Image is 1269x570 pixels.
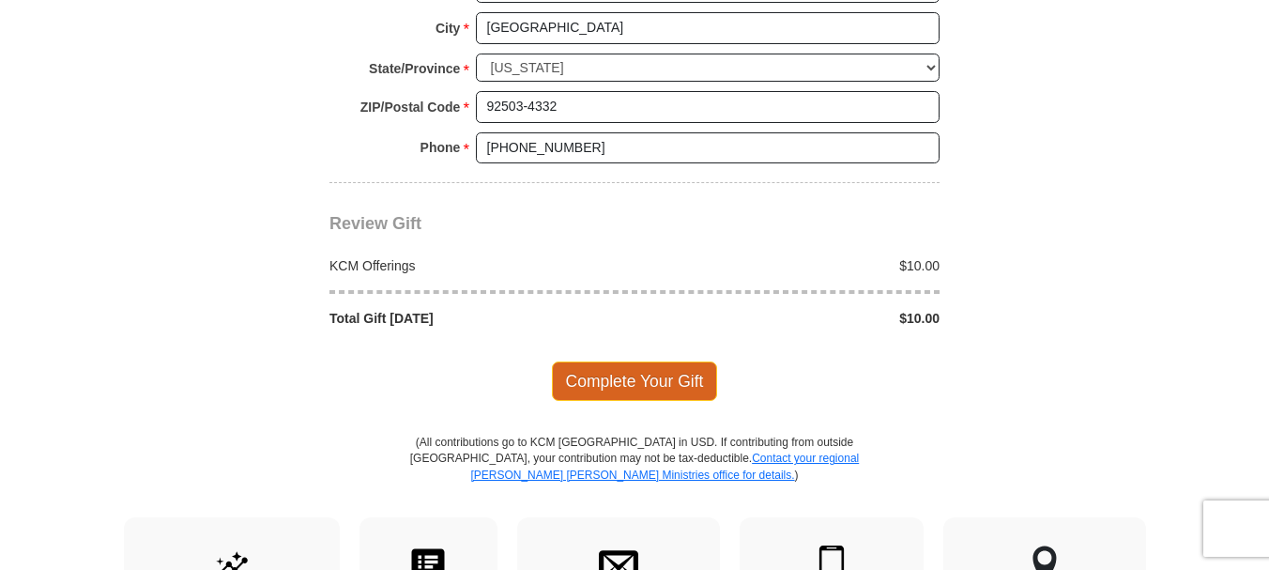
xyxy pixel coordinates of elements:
div: Total Gift [DATE] [320,309,635,328]
div: $10.00 [634,309,950,328]
div: KCM Offerings [320,256,635,275]
strong: Phone [420,134,461,161]
strong: ZIP/Postal Code [360,94,461,120]
p: (All contributions go to KCM [GEOGRAPHIC_DATA] in USD. If contributing from outside [GEOGRAPHIC_D... [409,435,860,516]
a: Contact your regional [PERSON_NAME] [PERSON_NAME] Ministries office for details. [470,452,859,481]
div: $10.00 [634,256,950,275]
strong: State/Province [369,55,460,82]
strong: City [436,15,460,41]
span: Complete Your Gift [552,362,718,401]
span: Review Gift [329,214,421,233]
